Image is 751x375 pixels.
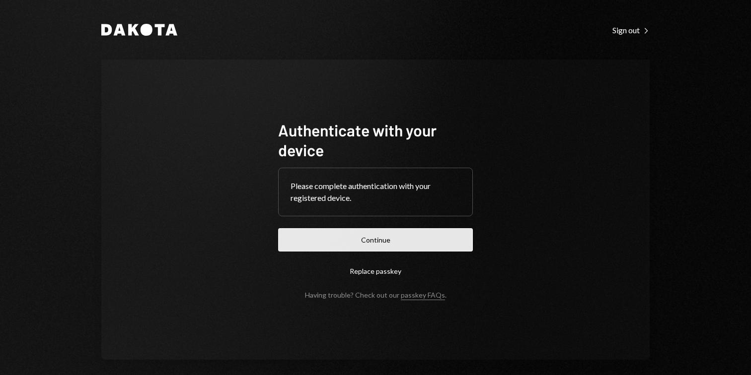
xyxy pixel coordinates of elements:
a: passkey FAQs [401,291,445,300]
button: Continue [278,228,473,251]
a: Sign out [612,24,650,35]
div: Please complete authentication with your registered device. [291,180,460,204]
button: Replace passkey [278,259,473,283]
div: Having trouble? Check out our . [305,291,447,299]
div: Sign out [612,25,650,35]
h1: Authenticate with your device [278,120,473,160]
